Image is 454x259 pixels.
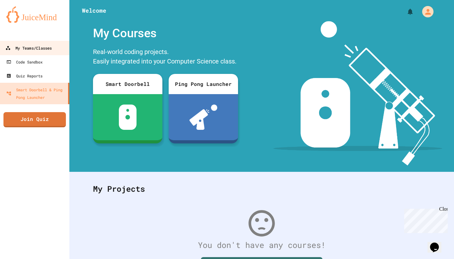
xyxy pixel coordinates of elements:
[6,58,43,66] div: Code Sandbox
[6,86,66,101] div: Smart Doorbell & Ping Pong Launcher
[3,112,66,127] a: Join Quiz
[6,6,63,23] img: logo-orange.svg
[416,4,435,19] div: My Account
[119,105,137,130] img: sdb-white.svg
[5,44,52,52] div: My Teams/Classes
[169,74,238,94] div: Ping Pong Launcher
[90,45,241,69] div: Real-world coding projects. Easily integrated into your Computer Science class.
[402,206,448,233] iframe: chat widget
[93,74,162,94] div: Smart Doorbell
[395,6,416,17] div: My Notifications
[428,234,448,253] iframe: chat widget
[273,21,442,166] img: banner-image-my-projects.png
[6,72,43,80] div: Quiz Reports
[87,239,437,251] div: You don't have any courses!
[87,177,437,201] div: My Projects
[3,3,44,40] div: Chat with us now!Close
[189,105,218,130] img: ppl-with-ball.png
[90,21,241,45] div: My Courses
